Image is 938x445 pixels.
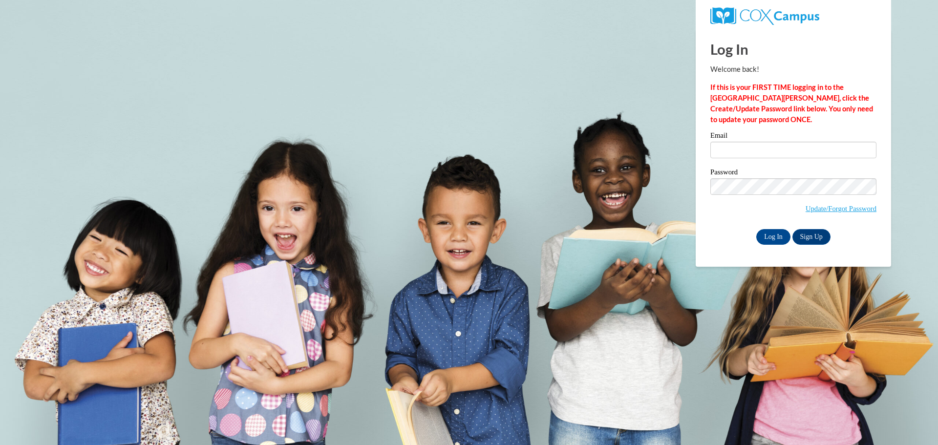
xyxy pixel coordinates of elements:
label: Email [710,132,876,142]
a: Update/Forgot Password [806,205,876,212]
a: Sign Up [792,229,831,245]
p: Welcome back! [710,64,876,75]
label: Password [710,169,876,178]
img: COX Campus [710,7,819,25]
strong: If this is your FIRST TIME logging in to the [GEOGRAPHIC_DATA][PERSON_NAME], click the Create/Upd... [710,83,873,124]
a: COX Campus [710,11,819,20]
h1: Log In [710,39,876,59]
input: Log In [756,229,790,245]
